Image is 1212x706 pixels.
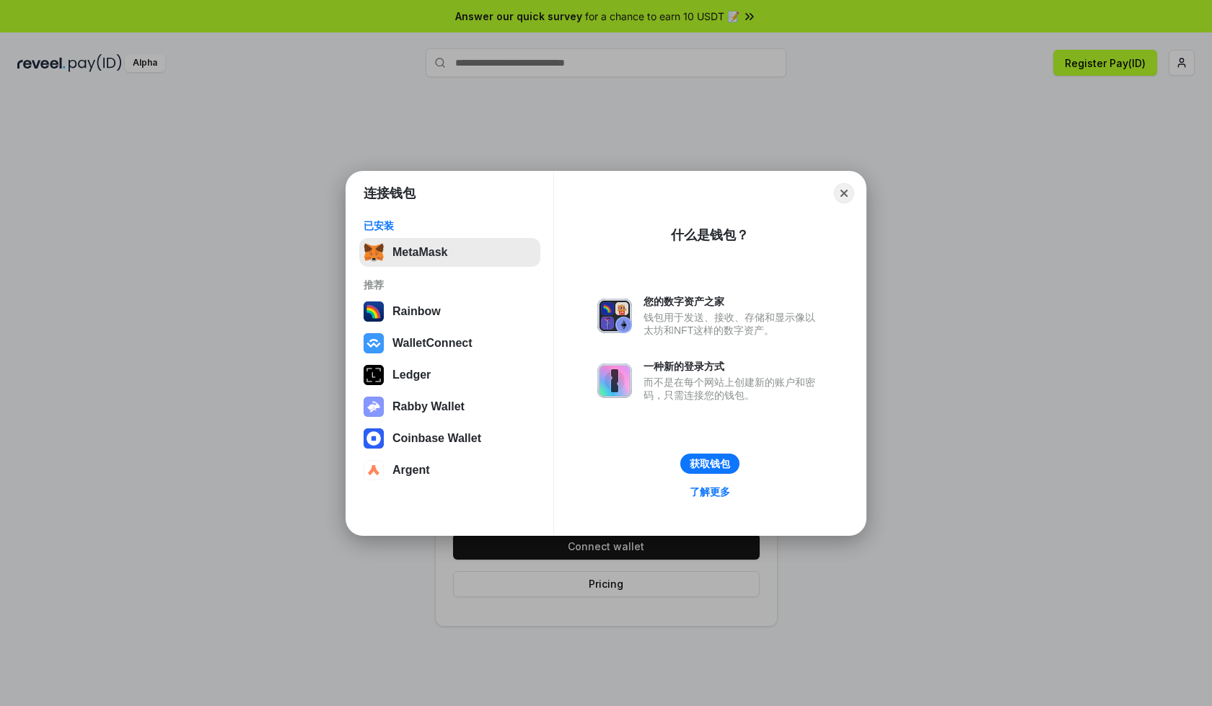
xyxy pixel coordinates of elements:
[364,219,536,232] div: 已安装
[834,183,854,203] button: Close
[644,295,822,308] div: 您的数字资产之家
[680,454,739,474] button: 获取钱包
[359,297,540,326] button: Rainbow
[644,376,822,402] div: 而不是在每个网站上创建新的账户和密码，只需连接您的钱包。
[644,360,822,373] div: 一种新的登录方式
[359,392,540,421] button: Rabby Wallet
[690,485,730,498] div: 了解更多
[644,311,822,337] div: 钱包用于发送、接收、存储和显示像以太坊和NFT这样的数字资产。
[597,299,632,333] img: svg+xml,%3Csvg%20xmlns%3D%22http%3A%2F%2Fwww.w3.org%2F2000%2Fsvg%22%20fill%3D%22none%22%20viewBox...
[364,242,384,262] img: svg+xml,%3Csvg%20fill%3D%22none%22%20height%3D%2233%22%20viewBox%3D%220%200%2035%2033%22%20width%...
[392,305,441,318] div: Rainbow
[392,246,447,259] div: MetaMask
[359,361,540,389] button: Ledger
[392,400,465,413] div: Rabby Wallet
[392,432,481,445] div: Coinbase Wallet
[364,333,384,353] img: svg+xml,%3Csvg%20width%3D%2228%22%20height%3D%2228%22%20viewBox%3D%220%200%2028%2028%22%20fill%3D...
[364,397,384,417] img: svg+xml,%3Csvg%20xmlns%3D%22http%3A%2F%2Fwww.w3.org%2F2000%2Fsvg%22%20fill%3D%22none%22%20viewBox...
[392,337,473,350] div: WalletConnect
[364,460,384,480] img: svg+xml,%3Csvg%20width%3D%2228%22%20height%3D%2228%22%20viewBox%3D%220%200%2028%2028%22%20fill%3D...
[681,482,739,501] a: 了解更多
[364,185,416,202] h1: 连接钱包
[364,301,384,322] img: svg+xml,%3Csvg%20width%3D%22120%22%20height%3D%22120%22%20viewBox%3D%220%200%20120%20120%22%20fil...
[359,329,540,358] button: WalletConnect
[359,456,540,485] button: Argent
[364,428,384,449] img: svg+xml,%3Csvg%20width%3D%2228%22%20height%3D%2228%22%20viewBox%3D%220%200%2028%2028%22%20fill%3D...
[392,369,431,381] div: Ledger
[364,278,536,291] div: 推荐
[671,226,749,244] div: 什么是钱包？
[690,457,730,470] div: 获取钱包
[359,238,540,267] button: MetaMask
[359,424,540,453] button: Coinbase Wallet
[392,464,430,477] div: Argent
[597,363,632,398] img: svg+xml,%3Csvg%20xmlns%3D%22http%3A%2F%2Fwww.w3.org%2F2000%2Fsvg%22%20fill%3D%22none%22%20viewBox...
[364,365,384,385] img: svg+xml,%3Csvg%20xmlns%3D%22http%3A%2F%2Fwww.w3.org%2F2000%2Fsvg%22%20width%3D%2228%22%20height%3...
